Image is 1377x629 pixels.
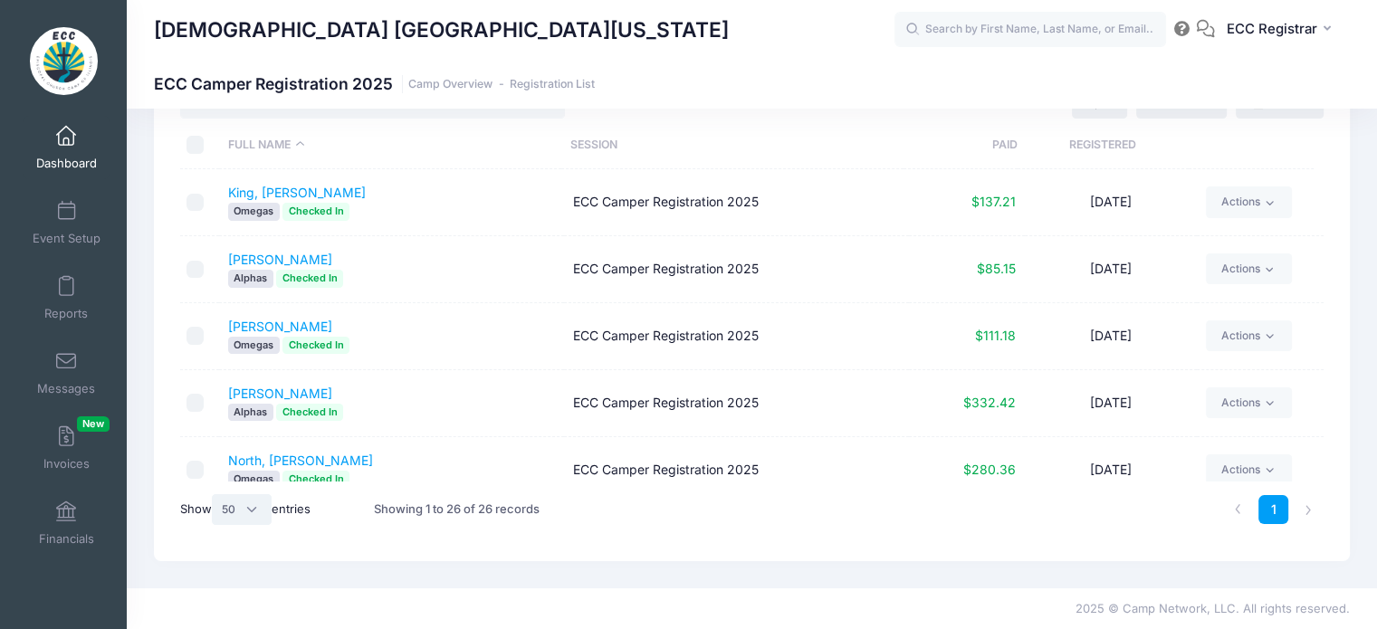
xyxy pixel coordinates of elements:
[282,471,349,488] span: Checked In
[564,169,909,236] td: ECC Camper Registration 2025
[408,78,492,91] a: Camp Overview
[24,491,110,555] a: Financials
[1258,495,1288,525] a: 1
[30,27,98,95] img: Episcopal Church Camp of Illinois
[228,471,280,488] span: Omegas
[219,121,561,169] th: Full Name: activate to sort column descending
[44,306,88,321] span: Reports
[963,395,1016,410] span: $332.42
[975,328,1016,343] span: $111.18
[561,121,904,169] th: Session: activate to sort column ascending
[228,203,280,220] span: Omegas
[1025,236,1198,303] td: [DATE]
[228,386,332,401] a: [PERSON_NAME]
[971,194,1016,209] span: $137.21
[228,319,332,334] a: [PERSON_NAME]
[212,494,272,525] select: Showentries
[228,185,366,200] a: King, [PERSON_NAME]
[1215,9,1350,51] button: ECC Registrar
[564,437,909,504] td: ECC Camper Registration 2025
[894,12,1166,48] input: Search by First Name, Last Name, or Email...
[1206,186,1292,217] a: Actions
[977,261,1016,276] span: $85.15
[228,252,332,267] a: [PERSON_NAME]
[24,266,110,329] a: Reports
[37,381,95,396] span: Messages
[228,453,373,468] a: North, [PERSON_NAME]
[228,270,273,287] span: Alphas
[43,456,90,472] span: Invoices
[1025,169,1198,236] td: [DATE]
[180,494,311,525] label: Show entries
[77,416,110,432] span: New
[510,78,595,91] a: Registration List
[1076,601,1350,615] span: 2025 © Camp Network, LLC. All rights reserved.
[24,341,110,405] a: Messages
[1018,121,1189,169] th: Registered: activate to sort column ascending
[1206,320,1292,351] a: Actions
[1025,437,1198,504] td: [DATE]
[154,9,729,51] h1: [DEMOGRAPHIC_DATA] [GEOGRAPHIC_DATA][US_STATE]
[154,74,595,93] h1: ECC Camper Registration 2025
[564,370,909,437] td: ECC Camper Registration 2025
[1206,387,1292,418] a: Actions
[564,236,909,303] td: ECC Camper Registration 2025
[39,531,94,547] span: Financials
[33,231,100,246] span: Event Setup
[963,462,1016,477] span: $280.36
[564,303,909,370] td: ECC Camper Registration 2025
[374,489,540,530] div: Showing 1 to 26 of 26 records
[276,270,343,287] span: Checked In
[1025,370,1198,437] td: [DATE]
[36,156,97,171] span: Dashboard
[24,116,110,179] a: Dashboard
[24,416,110,480] a: InvoicesNew
[24,191,110,254] a: Event Setup
[228,337,280,354] span: Omegas
[282,203,349,220] span: Checked In
[1025,303,1198,370] td: [DATE]
[1206,253,1292,284] a: Actions
[1206,454,1292,485] a: Actions
[1227,19,1317,39] span: ECC Registrar
[228,404,273,421] span: Alphas
[276,404,343,421] span: Checked In
[904,121,1018,169] th: Paid: activate to sort column ascending
[282,337,349,354] span: Checked In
